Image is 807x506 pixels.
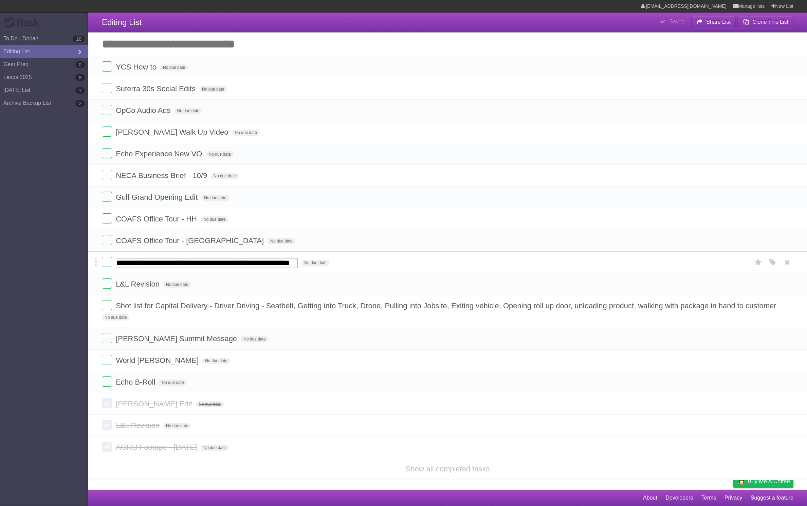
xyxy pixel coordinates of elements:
label: Star task [752,257,765,268]
span: Editing List [102,18,142,27]
span: World [PERSON_NAME] [116,356,200,365]
span: No due date [199,86,227,92]
span: [PERSON_NAME] Edit [116,400,194,408]
label: Done [102,61,112,72]
span: No due date [159,379,186,386]
label: Done [102,355,112,365]
span: No due date [201,445,228,451]
span: No due date [196,401,223,407]
span: No due date [301,260,329,266]
a: Developers [665,491,693,504]
span: NECA Business Brief - 10/9 [116,171,209,180]
label: Done [102,300,112,310]
span: COAFS Office Tour - HH [116,215,199,223]
span: No due date [202,358,230,364]
b: 20 [73,36,85,42]
label: Done [102,376,112,387]
label: Done [102,278,112,289]
span: No due date [241,336,268,342]
span: Suterra 30s Social Edits [116,84,197,93]
a: Terms [701,491,716,504]
img: Buy me a coffee [737,475,746,487]
span: No due date [206,151,234,157]
span: Buy me a coffee [748,475,790,487]
span: No due date [201,216,228,222]
b: Share List [706,19,731,25]
a: Suggest a feature [751,491,793,504]
b: 1 [75,87,85,94]
button: Share List [691,16,736,28]
a: About [643,491,657,504]
b: Saved [669,19,684,24]
span: [PERSON_NAME] Summit Message [116,334,239,343]
label: Done [102,257,112,267]
span: [PERSON_NAME] Walk Up Video [116,128,230,136]
b: 2 [75,100,85,107]
a: Privacy [725,491,742,504]
span: No due date [201,195,229,201]
span: No due date [102,314,129,320]
b: Clone This List [752,19,788,25]
a: Show all completed tasks [405,465,490,473]
label: Done [102,333,112,343]
span: Shot list for Capital Delivery - Driver Driving - Seatbelt, Getting into Truck, Drone, Pulling in... [116,301,778,310]
label: Done [102,148,112,158]
label: Done [102,398,112,408]
span: Echo Experience New VO [116,150,204,158]
label: Done [102,213,112,223]
label: Done [102,126,112,137]
span: No due date [163,423,191,429]
label: Done [102,235,112,245]
span: No due date [232,130,260,136]
span: No due date [160,64,188,71]
span: AGRU Footage - [DATE] [116,443,199,451]
span: YCS How to [116,63,158,71]
label: Done [102,105,112,115]
span: L&L Revision [116,421,161,430]
label: Done [102,192,112,202]
label: Done [102,83,112,93]
label: Done [102,170,112,180]
span: L&L Revision [116,280,161,288]
b: 8 [75,74,85,81]
button: Clone This List [737,16,793,28]
label: Done [102,420,112,430]
a: Buy me a coffee [733,475,793,488]
span: Gulf Grand Opening Edit [116,193,199,201]
span: No due date [163,281,191,288]
span: No due date [268,238,295,244]
span: OpCo Audio Ads [116,106,172,115]
div: Flask [3,17,44,29]
span: No due date [211,173,238,179]
b: 0 [75,61,85,68]
span: Echo B-Roll [116,378,157,386]
span: No due date [175,108,202,114]
span: COAFS Office Tour - [GEOGRAPHIC_DATA] [116,236,265,245]
label: Done [102,442,112,452]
